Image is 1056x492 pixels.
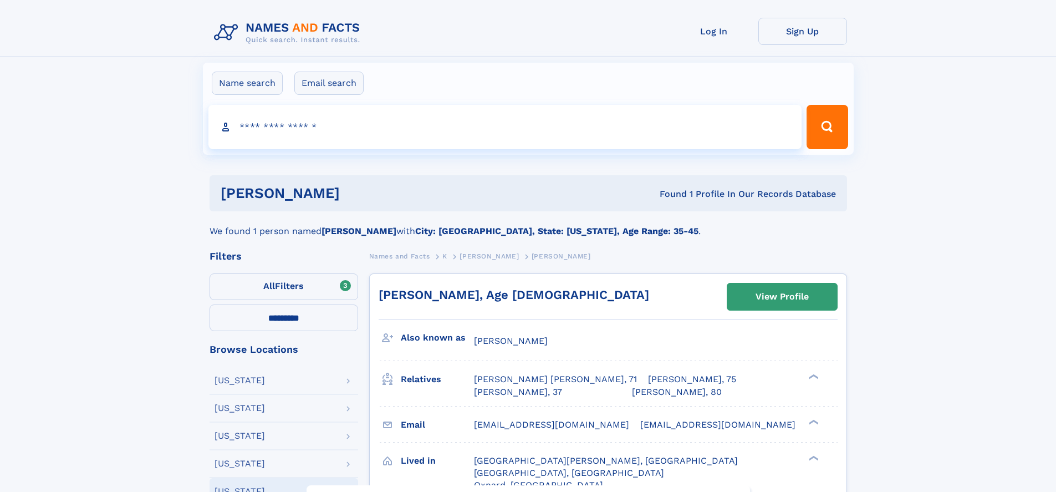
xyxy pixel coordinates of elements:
span: [EMAIL_ADDRESS][DOMAIN_NAME] [474,419,629,430]
div: [US_STATE] [215,432,265,440]
h3: Lived in [401,452,474,470]
label: Name search [212,72,283,95]
span: [PERSON_NAME] [460,252,519,260]
a: [PERSON_NAME], 75 [648,373,736,386]
h3: Email [401,415,474,434]
span: K [442,252,447,260]
div: ❯ [806,373,819,381]
div: We found 1 person named with . [210,211,847,238]
div: [US_STATE] [215,404,265,413]
label: Email search [294,72,364,95]
h3: Relatives [401,370,474,389]
span: [GEOGRAPHIC_DATA][PERSON_NAME], [GEOGRAPHIC_DATA] [474,455,738,466]
div: Filters [210,251,358,261]
span: [PERSON_NAME] [474,336,548,346]
a: Log In [670,18,758,45]
a: Names and Facts [369,249,430,263]
a: K [442,249,447,263]
input: search input [208,105,802,149]
span: Oxnard, [GEOGRAPHIC_DATA] [474,480,603,490]
h1: [PERSON_NAME] [221,186,500,200]
div: [US_STATE] [215,459,265,468]
div: ❯ [806,418,819,425]
div: Found 1 Profile In Our Records Database [499,188,836,200]
a: [PERSON_NAME] [PERSON_NAME], 71 [474,373,637,386]
span: All [263,281,275,291]
span: [EMAIL_ADDRESS][DOMAIN_NAME] [640,419,795,430]
a: [PERSON_NAME], 37 [474,386,562,398]
div: ❯ [806,454,819,461]
span: [GEOGRAPHIC_DATA], [GEOGRAPHIC_DATA] [474,468,664,478]
img: Logo Names and Facts [210,18,369,48]
button: Search Button [807,105,848,149]
label: Filters [210,273,358,300]
div: View Profile [756,284,809,310]
span: [PERSON_NAME] [532,252,591,260]
a: Sign Up [758,18,847,45]
b: City: [GEOGRAPHIC_DATA], State: [US_STATE], Age Range: 35-45 [415,226,698,236]
div: Browse Locations [210,344,358,354]
a: View Profile [727,283,837,310]
a: [PERSON_NAME], Age [DEMOGRAPHIC_DATA] [379,288,649,302]
b: [PERSON_NAME] [322,226,396,236]
a: [PERSON_NAME] [460,249,519,263]
h3: Also known as [401,328,474,347]
a: [PERSON_NAME], 80 [632,386,722,398]
div: [US_STATE] [215,376,265,385]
